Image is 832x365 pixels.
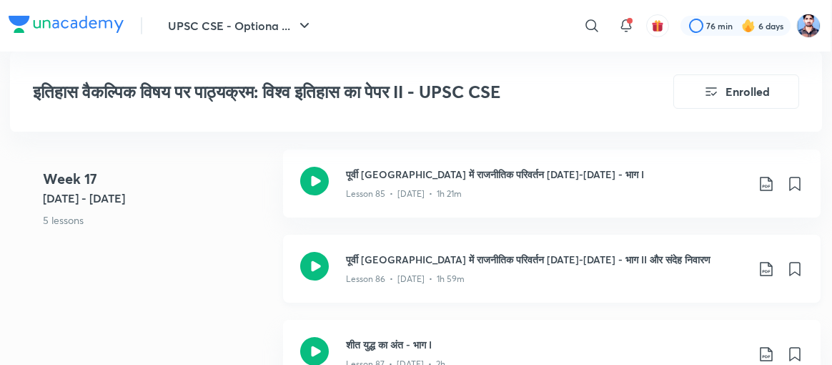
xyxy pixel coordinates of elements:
[651,19,664,32] img: avatar
[673,74,799,109] button: Enrolled
[43,190,272,207] h5: [DATE] - [DATE]
[9,16,124,33] img: Company Logo
[346,337,746,352] h3: शीत युद्ध का अंत - भाग I
[346,273,465,286] p: Lesson 86 • [DATE] • 1h 59m
[346,252,746,267] h3: पूर्वी [GEOGRAPHIC_DATA] में राजनीतिक परिवर्तन [DATE]-[DATE] - भाग II और संदेह निवारण
[9,16,124,36] a: Company Logo
[646,14,669,37] button: avatar
[43,213,272,228] p: 5 lessons
[283,150,821,235] a: पूर्वी [GEOGRAPHIC_DATA] में राजनीतिक परिवर्तन [DATE]-[DATE] - भाग ILesson 85 • [DATE] • 1h 21m
[283,235,821,320] a: पूर्वी [GEOGRAPHIC_DATA] में राजनीतिक परिवर्तन [DATE]-[DATE] - भाग II और संदेह निवारणLesson 86 • ...
[346,167,746,182] h3: पूर्वी [GEOGRAPHIC_DATA] में राजनीतिक परिवर्तन [DATE]-[DATE] - भाग I
[33,82,593,102] h3: इतिहास वैकल्पिक विषय पर पाठ्यक्रम: विश्व इतिहास का पेपर II - UPSC CSE
[796,14,821,38] img: Irfan Qurashi
[43,168,272,190] h4: Week 17
[741,19,756,33] img: streak
[346,188,462,200] p: Lesson 85 • [DATE] • 1h 21m
[159,11,322,40] button: UPSC CSE - Optiona ...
